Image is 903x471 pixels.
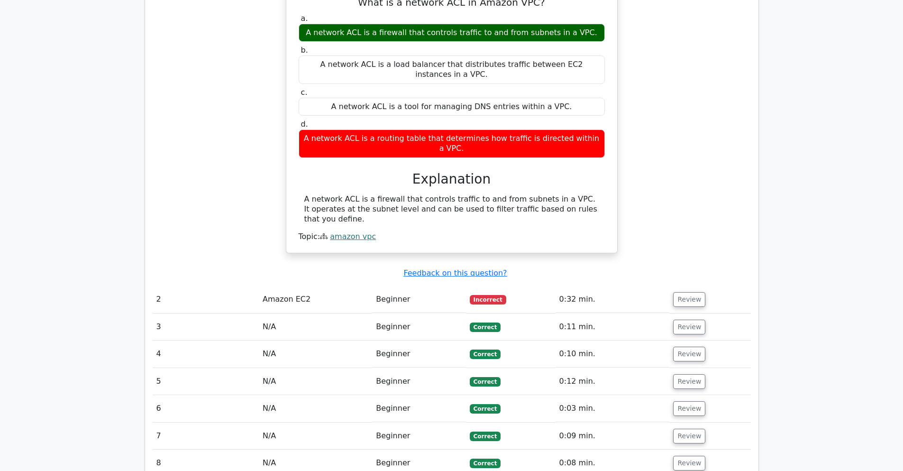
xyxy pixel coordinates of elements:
[301,88,308,97] span: c.
[673,401,705,416] button: Review
[304,171,599,187] h3: Explanation
[470,295,506,305] span: Incorrect
[556,423,670,450] td: 0:09 min.
[153,368,259,395] td: 5
[470,432,501,441] span: Correct
[304,194,599,224] div: A network ACL is a firewall that controls traffic to and from subnets in a VPC. It operates at th...
[673,374,705,389] button: Review
[259,286,372,313] td: Amazon EC2
[259,423,372,450] td: N/A
[673,347,705,361] button: Review
[556,368,670,395] td: 0:12 min.
[556,395,670,422] td: 0:03 min.
[259,314,372,341] td: N/A
[673,456,705,471] button: Review
[301,120,308,129] span: d.
[673,429,705,443] button: Review
[673,292,705,307] button: Review
[372,395,466,422] td: Beginner
[330,232,376,241] a: amazon vpc
[403,268,507,277] a: Feedback on this question?
[153,341,259,368] td: 4
[372,341,466,368] td: Beginner
[299,129,605,158] div: A network ACL is a routing table that determines how traffic is directed within a VPC.
[299,98,605,116] div: A network ACL is a tool for managing DNS entries within a VPC.
[372,368,466,395] td: Beginner
[153,314,259,341] td: 3
[372,314,466,341] td: Beginner
[556,314,670,341] td: 0:11 min.
[470,350,501,359] span: Correct
[301,14,308,23] span: a.
[259,368,372,395] td: N/A
[299,232,605,242] div: Topic:
[301,46,308,55] span: b.
[372,286,466,313] td: Beginner
[470,459,501,468] span: Correct
[470,323,501,332] span: Correct
[153,395,259,422] td: 6
[673,320,705,334] button: Review
[470,377,501,387] span: Correct
[259,395,372,422] td: N/A
[259,341,372,368] td: N/A
[556,341,670,368] td: 0:10 min.
[153,286,259,313] td: 2
[299,24,605,42] div: A network ACL is a firewall that controls traffic to and from subnets in a VPC.
[153,423,259,450] td: 7
[470,404,501,414] span: Correct
[556,286,670,313] td: 0:32 min.
[372,423,466,450] td: Beginner
[299,55,605,84] div: A network ACL is a load balancer that distributes traffic between EC2 instances in a VPC.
